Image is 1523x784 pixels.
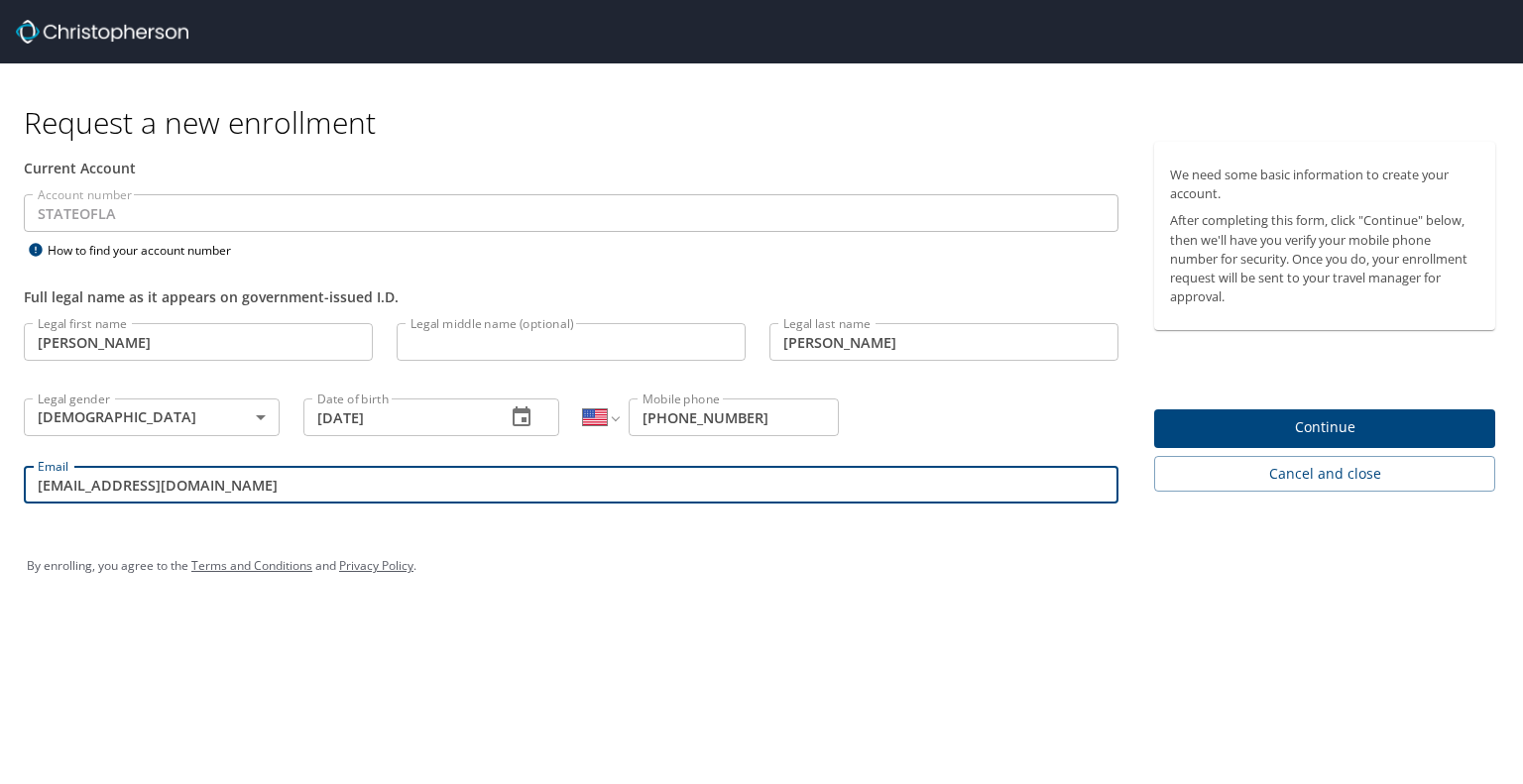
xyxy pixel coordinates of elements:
[1154,409,1495,448] button: Continue
[339,557,413,574] a: Privacy Policy
[24,103,1511,142] h1: Request a new enrollment
[1170,211,1479,306] p: After completing this form, click "Continue" below, then we'll have you verify your mobile phone ...
[24,398,280,436] div: [DEMOGRAPHIC_DATA]
[1170,462,1479,487] span: Cancel and close
[629,398,839,436] input: Enter phone number
[16,20,188,44] img: cbt logo
[1170,415,1479,440] span: Continue
[1170,166,1479,203] p: We need some basic information to create your account.
[24,158,1118,178] div: Current Account
[24,286,1118,307] div: Full legal name as it appears on government-issued I.D.
[24,238,272,263] div: How to find your account number
[191,557,312,574] a: Terms and Conditions
[27,541,1496,591] div: By enrolling, you agree to the and .
[1154,456,1495,493] button: Cancel and close
[303,398,490,436] input: MM/DD/YYYY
